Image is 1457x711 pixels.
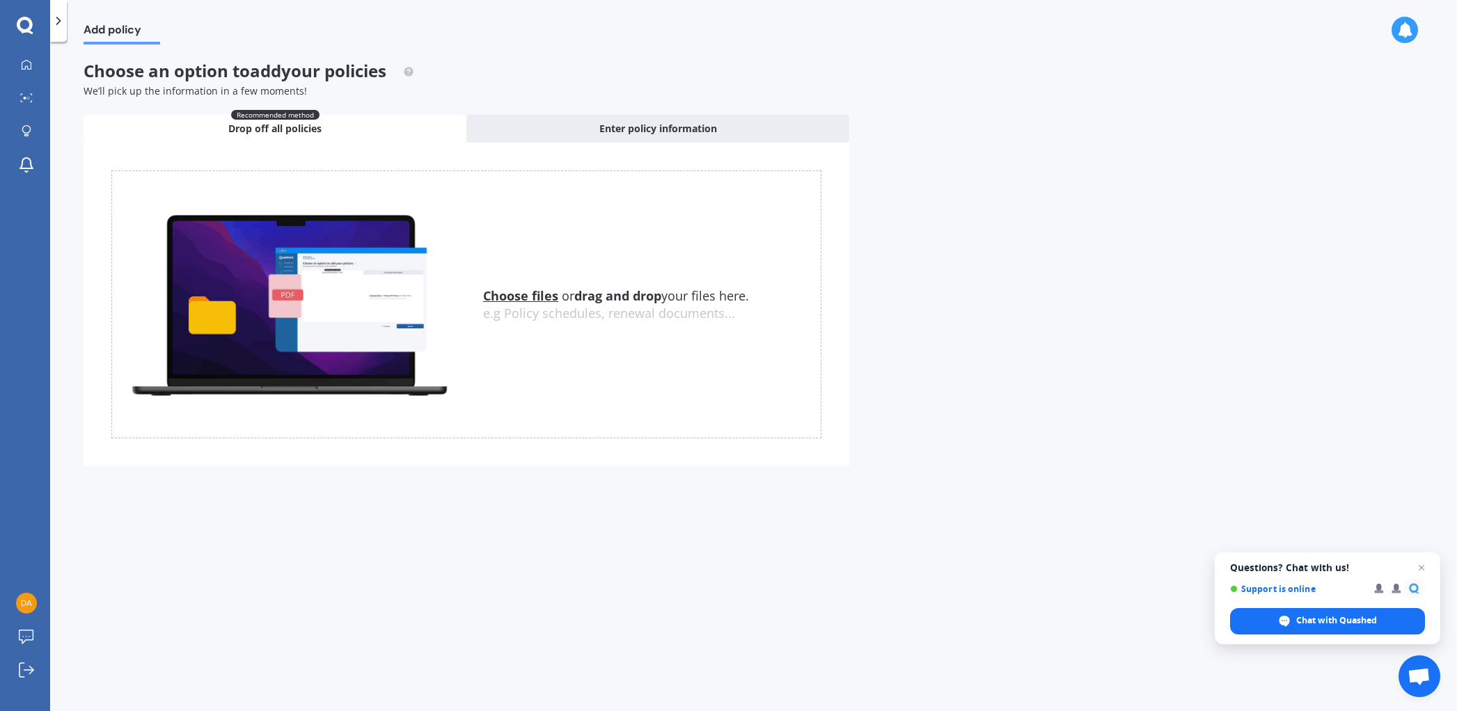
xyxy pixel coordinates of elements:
[1230,608,1425,634] span: Chat with Quashed
[574,287,661,304] b: drag and drop
[599,122,717,136] span: Enter policy information
[483,287,749,304] span: or your files here.
[84,84,307,97] span: We’ll pick up the information in a few moments!
[483,287,558,304] u: Choose files
[84,59,414,82] span: Choose an option
[231,110,320,120] span: Recommended method
[1399,655,1440,697] a: Open chat
[112,207,466,402] img: upload.de96410c8ce839c3fdd5.gif
[233,59,386,82] span: to add your policies
[16,593,37,614] img: 084cbbb6167ed607e6597af71d19cdb8
[1230,584,1364,594] span: Support is online
[483,306,821,321] div: e.g Policy schedules, renewal documents...
[1230,562,1425,573] span: Questions? Chat with us!
[1296,614,1377,627] span: Chat with Quashed
[84,23,160,42] span: Add policy
[228,122,322,136] span: Drop off all policies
